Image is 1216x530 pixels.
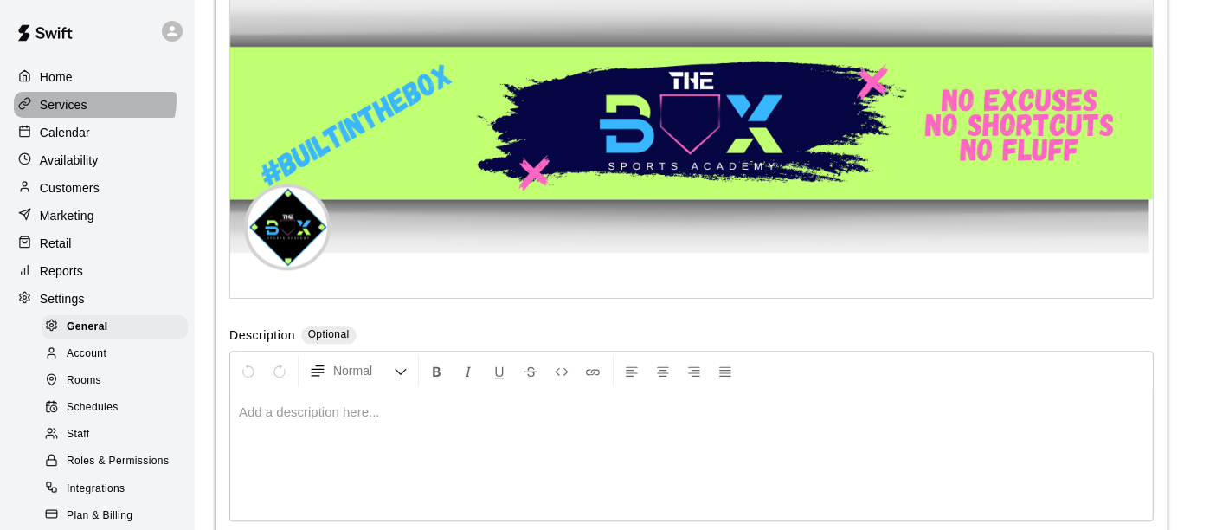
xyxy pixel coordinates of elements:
span: Optional [308,328,350,340]
p: Reports [40,262,83,280]
a: Rooms [42,368,195,395]
a: Marketing [14,203,181,229]
span: Plan & Billing [67,507,132,525]
p: Settings [40,290,85,307]
a: Home [14,64,181,90]
a: Integrations [42,475,195,502]
p: Services [40,96,87,113]
button: Formatting Options [302,355,415,386]
button: Left Align [617,355,647,386]
a: Schedules [42,395,195,422]
span: Staff [67,426,89,443]
button: Insert Link [578,355,608,386]
div: Rooms [42,369,188,393]
div: General [42,315,188,339]
p: Home [40,68,73,86]
div: Schedules [42,396,188,420]
a: Settings [14,286,181,312]
a: Calendar [14,120,181,145]
button: Right Align [679,355,709,386]
div: Plan & Billing [42,504,188,528]
span: Account [67,346,106,363]
span: Integrations [67,481,125,498]
span: Roles & Permissions [67,453,169,470]
button: Insert Code [547,355,576,386]
a: General [42,313,195,340]
div: Integrations [42,477,188,501]
a: Roles & Permissions [42,449,195,475]
a: Services [14,92,181,118]
a: Plan & Billing [42,502,195,529]
span: Rooms [67,372,101,390]
span: General [67,319,108,336]
button: Center Align [648,355,678,386]
a: Customers [14,175,181,201]
button: Format Strikethrough [516,355,545,386]
a: Reports [14,258,181,284]
p: Retail [40,235,72,252]
button: Justify Align [711,355,740,386]
a: Account [42,340,195,367]
button: Format Bold [422,355,452,386]
div: Roles & Permissions [42,449,188,474]
div: Staff [42,423,188,447]
p: Calendar [40,124,90,141]
span: Schedules [67,399,119,417]
div: Account [42,342,188,366]
a: Retail [14,230,181,256]
button: Format Underline [485,355,514,386]
a: Availability [14,147,181,173]
a: Staff [42,422,195,449]
button: Format Italics [454,355,483,386]
p: Customers [40,179,100,197]
p: Availability [40,152,99,169]
label: Description [229,326,295,346]
button: Undo [234,355,263,386]
span: Normal [333,362,394,379]
button: Redo [265,355,294,386]
p: Marketing [40,207,94,224]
